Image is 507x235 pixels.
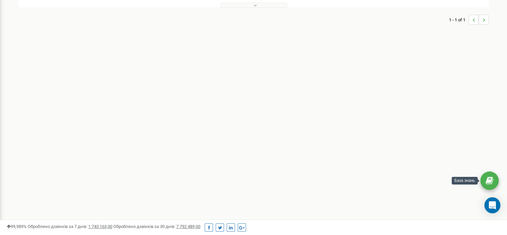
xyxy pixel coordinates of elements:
u: 7 792 489,00 [176,224,200,229]
div: Open Intercom Messenger [484,197,500,213]
u: 1 743 163,00 [88,224,112,229]
nav: ... [449,8,489,31]
span: Оброблено дзвінків за 30 днів : [113,224,200,229]
div: База знань [452,177,478,185]
span: 1 - 1 of 1 [449,15,469,25]
span: 99,989% [7,224,27,229]
span: Оброблено дзвінків за 7 днів : [28,224,112,229]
